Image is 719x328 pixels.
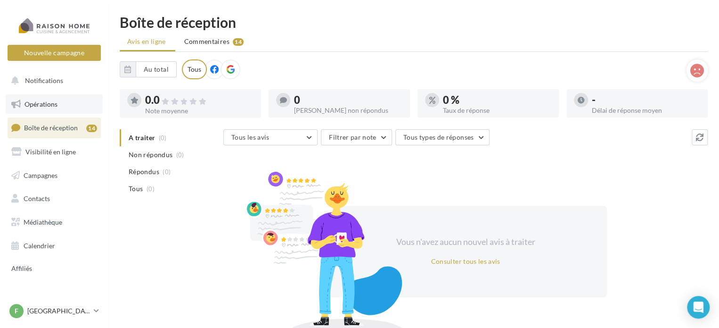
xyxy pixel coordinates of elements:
[592,107,700,114] div: Délai de réponse moyen
[129,184,143,193] span: Tous
[384,236,547,248] div: Vous n'avez aucun nouvel avis à traiter
[231,133,270,141] span: Tous les avis
[15,306,18,316] span: F
[129,150,172,160] span: Non répondus
[443,95,551,105] div: 0 %
[6,71,99,91] button: Notifications
[24,124,78,132] span: Boîte de réception
[145,95,253,106] div: 0.0
[163,168,171,176] span: (0)
[427,256,504,267] button: Consulter tous les avis
[145,108,253,114] div: Note moyenne
[6,212,103,232] a: Médiathèque
[120,15,708,29] div: Boîte de réception
[184,37,229,46] span: Commentaires
[120,61,177,77] button: Au total
[129,167,159,177] span: Répondus
[395,129,490,145] button: Tous types de réponses
[403,133,474,141] span: Tous types de réponses
[24,242,55,250] span: Calendrier
[6,189,103,209] a: Contacts
[176,151,184,159] span: (0)
[11,264,32,272] span: Affiliés
[136,61,177,77] button: Au total
[6,166,103,185] a: Campagnes
[24,194,50,202] span: Contacts
[25,100,57,108] span: Opérations
[24,218,62,226] span: Médiathèque
[6,118,103,138] a: Boîte de réception14
[147,185,155,193] span: (0)
[294,95,402,105] div: 0
[6,236,103,256] a: Calendrier
[6,259,103,276] a: Affiliés
[27,306,90,316] p: [GEOGRAPHIC_DATA]
[321,129,392,145] button: Filtrer par note
[25,148,76,156] span: Visibilité en ligne
[223,129,318,145] button: Tous les avis
[182,59,207,79] div: Tous
[233,38,244,46] div: 14
[8,45,101,61] button: Nouvelle campagne
[6,142,103,162] a: Visibilité en ligne
[6,94,103,114] a: Opérations
[443,107,551,114] div: Taux de réponse
[294,107,402,114] div: [PERSON_NAME] non répondus
[25,76,63,84] span: Notifications
[687,296,710,319] div: Open Intercom Messenger
[592,95,700,105] div: -
[8,302,101,320] a: F [GEOGRAPHIC_DATA]
[24,171,57,179] span: Campagnes
[86,125,97,132] div: 14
